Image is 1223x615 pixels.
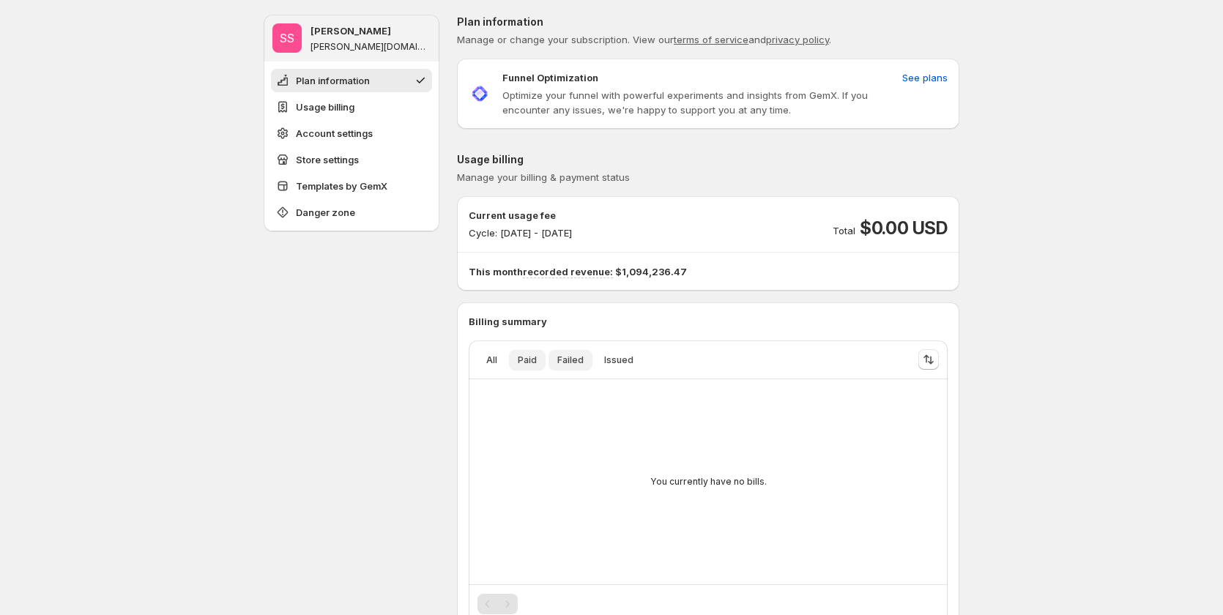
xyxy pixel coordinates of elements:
a: privacy policy [766,34,829,45]
button: Plan information [271,69,432,92]
button: See plans [893,66,956,89]
span: Manage your billing & payment status [457,171,630,183]
p: Plan information [457,15,959,29]
img: Funnel Optimization [469,83,491,105]
span: Account settings [296,126,373,141]
span: Manage or change your subscription. View our and . [457,34,831,45]
nav: Pagination [477,594,518,614]
p: Funnel Optimization [502,70,598,85]
button: Store settings [271,148,432,171]
p: [PERSON_NAME][DOMAIN_NAME] [311,41,431,53]
button: Danger zone [271,201,432,224]
p: You currently have no bills. [650,476,767,488]
button: Usage billing [271,95,432,119]
span: See plans [902,70,948,85]
span: Usage billing [296,100,354,114]
span: All [486,354,497,366]
span: Store settings [296,152,359,167]
button: Sort the results [918,349,939,370]
p: Total [833,223,855,238]
p: Optimize your funnel with powerful experiments and insights from GemX. If you encounter any issue... [502,88,896,117]
button: Templates by GemX [271,174,432,198]
p: Usage billing [457,152,959,167]
span: $0.00 USD [860,217,948,240]
button: Account settings [271,122,432,145]
span: Paid [518,354,537,366]
p: Cycle: [DATE] - [DATE] [469,225,572,240]
p: This month $1,094,236.47 [469,264,948,279]
span: Failed [557,354,584,366]
span: Danger zone [296,205,355,220]
span: recorded revenue: [523,266,613,278]
p: Current usage fee [469,208,572,223]
a: terms of service [674,34,748,45]
span: Issued [604,354,633,366]
span: Sandy Sandy [272,23,302,53]
p: Billing summary [469,314,948,329]
text: SS [280,31,294,45]
p: [PERSON_NAME] [311,23,391,38]
span: Templates by GemX [296,179,387,193]
span: Plan information [296,73,370,88]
